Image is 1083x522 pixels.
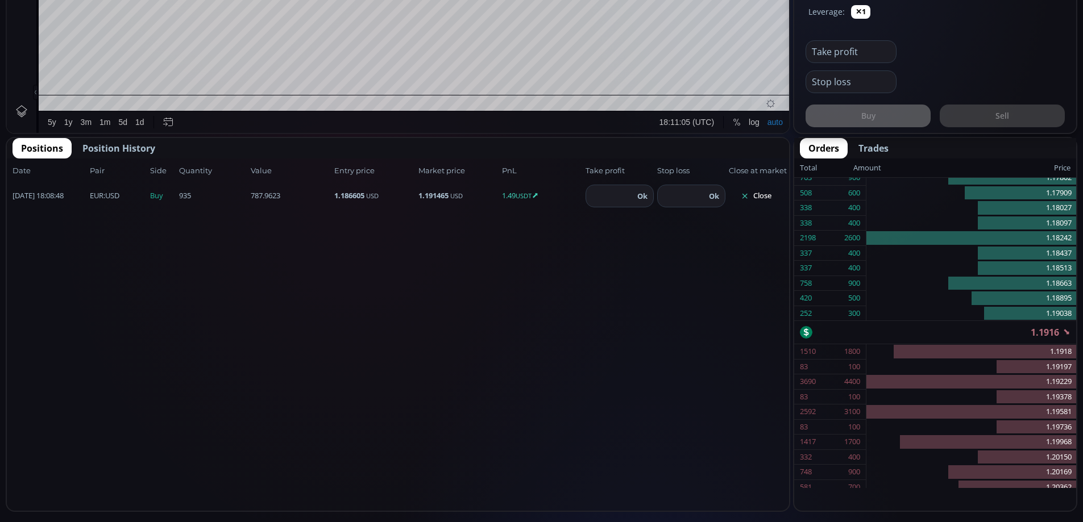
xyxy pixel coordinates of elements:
b: 1.191465 [418,190,449,201]
div: 1.20169 [866,465,1076,480]
span: Date [13,165,86,177]
div: 1.191880 [173,28,204,36]
div: 3690 [800,374,816,389]
div: Toggle Log Scale [738,492,757,513]
div: 332 [800,450,812,465]
div: 1.20362 [866,480,1076,495]
div: 1m [93,498,103,507]
div: 2592 [800,404,816,419]
button: Ok [634,190,651,202]
small: USD [450,191,463,200]
span: Take profit [586,165,654,177]
div: Toggle Percentage [722,492,738,513]
div: 2198 [800,231,816,245]
div: 420 [800,291,812,306]
div: 758 [800,276,812,291]
div: 100 [848,390,860,404]
div: 100 [848,420,860,435]
span: Buy [150,190,176,202]
span: Positions [21,141,63,155]
div: 1y [57,498,66,507]
div: 600 [848,186,860,201]
div: Total [800,161,853,176]
div: 500 [848,291,860,306]
div: Toggle Auto Scale [757,492,780,513]
div: 3100 [844,404,860,419]
div: 5d [112,498,121,507]
div: 1.18097 [866,216,1076,231]
div: L [208,28,212,36]
div: 1.19968 [866,435,1076,450]
div: 1.20150 [866,450,1076,465]
span: Quantity [179,165,247,177]
div: O [127,28,133,36]
div: 508 [800,186,812,201]
div: 400 [848,201,860,215]
div: 11.685K [66,41,93,49]
b: 1.186605 [334,190,364,201]
div: 1.18663 [866,276,1076,291]
div: 252 [800,306,812,321]
div: 338 [800,216,812,231]
div: 83 [800,420,808,435]
div: 581 [800,480,812,495]
div: 400 [848,450,860,465]
div: 1.17909 [866,186,1076,201]
button: Close [729,187,783,205]
span: 1.49 [502,190,582,202]
div: 2600 [844,231,860,245]
span: PnL [502,165,582,177]
div: auto [761,498,776,507]
div: 1.18437 [866,246,1076,261]
div: Price [881,161,1070,176]
div: 83 [800,390,808,404]
label: Leverage: [808,6,845,18]
button: Orders [800,138,848,158]
div: 1.18513 [866,261,1076,276]
div: 1.19736 [866,420,1076,435]
span: 935 [179,190,247,202]
div: 1.185420 [213,28,243,36]
div: 1.185420 [134,28,164,36]
div: Indicators [212,6,247,15]
span: Pair [90,165,147,177]
small: USD [366,191,379,200]
div: 1.18242 [866,231,1076,246]
div: 337 [800,261,812,275]
div: C [247,28,252,36]
div: 1d [128,498,138,507]
div: 900 [848,276,860,291]
div: log [742,498,753,507]
div: Volume [37,41,61,49]
div: Go to [152,492,171,513]
div: 3m [74,498,85,507]
button: Ok [706,190,723,202]
span: :USD [90,190,119,202]
span: [DATE] 18:08:48 [13,190,86,202]
div: 1.19229 [866,374,1076,390]
span: Orders [808,141,839,155]
div: 338 [800,201,812,215]
div: 100 [848,360,860,374]
div: 1.18027 [866,201,1076,216]
span: Value [251,165,331,177]
div: EUR [37,26,56,36]
div:  [10,152,19,162]
div: 400 [848,216,860,231]
span: Side [150,165,176,177]
div: Euro [73,26,99,36]
div: 83 [800,360,808,374]
div: 1.19378 [866,390,1076,405]
div: Amount [853,161,881,176]
div: 337 [800,246,812,261]
div: 400 [848,246,860,261]
div: 1.17802 [866,170,1076,186]
button: 18:11:05 (UTC) [649,492,711,513]
span: Entry price [334,165,414,177]
div: 400 [848,261,860,275]
button: Position History [74,138,164,158]
div: 300 [848,306,860,321]
div: 700 [848,480,860,495]
div: 748 [800,465,812,479]
span: Market price [418,165,499,177]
